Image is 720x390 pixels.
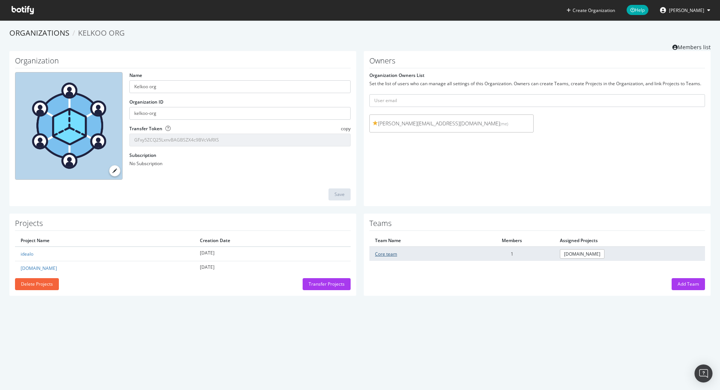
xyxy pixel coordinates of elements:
[78,28,125,38] span: Kelkoo org
[15,57,351,68] h1: Organization
[678,281,699,287] div: Add Team
[15,281,59,287] a: Delete Projects
[9,28,711,39] ol: breadcrumbs
[309,281,345,287] div: Transfer Projects
[560,249,604,259] a: [DOMAIN_NAME]
[15,235,194,247] th: Project Name
[369,219,705,231] h1: Teams
[15,278,59,290] button: Delete Projects
[129,107,351,120] input: Organization ID
[129,152,156,158] label: Subscription
[15,219,351,231] h1: Projects
[672,278,705,290] button: Add Team
[341,125,351,132] span: copy
[672,42,711,51] a: Members list
[500,121,508,126] small: (me)
[21,251,33,257] a: idealo
[194,247,351,261] td: [DATE]
[129,125,162,132] label: Transfer Token
[328,188,351,200] button: Save
[469,235,554,247] th: Members
[469,247,554,261] td: 1
[672,281,705,287] a: Add Team
[303,278,351,290] button: Transfer Projects
[129,99,163,105] label: Organization ID
[194,235,351,247] th: Creation Date
[369,72,424,78] label: Organization Owners List
[369,94,705,107] input: User email
[21,265,57,271] a: [DOMAIN_NAME]
[669,7,704,14] span: Nicolas Leroy
[694,364,712,382] div: Open Intercom Messenger
[369,235,469,247] th: Team Name
[129,72,142,78] label: Name
[554,235,705,247] th: Assigned Projects
[369,80,705,87] div: Set the list of users who can manage all settings of this Organization. Owners can create Teams, ...
[303,281,351,287] a: Transfer Projects
[375,251,397,257] a: Core team
[9,28,69,38] a: Organizations
[654,4,716,16] button: [PERSON_NAME]
[373,120,530,127] span: [PERSON_NAME][EMAIL_ADDRESS][DOMAIN_NAME]
[129,80,351,93] input: name
[21,281,53,287] div: Delete Projects
[334,191,345,197] div: Save
[369,57,705,68] h1: Owners
[194,261,351,275] td: [DATE]
[566,7,615,14] button: Create Organization
[627,5,648,15] span: Help
[129,160,351,167] div: No Subscription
